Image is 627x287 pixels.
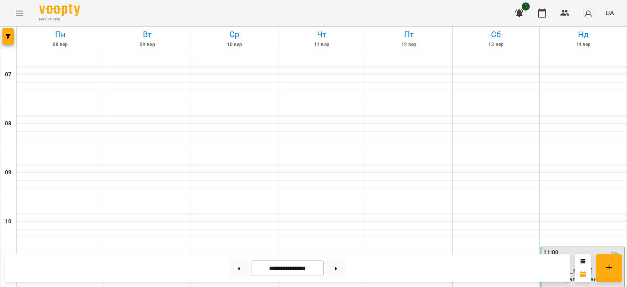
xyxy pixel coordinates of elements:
h6: Вт [105,28,190,41]
label: 11:00 [543,248,558,257]
h6: 07 [5,70,11,79]
button: Menu [10,3,29,23]
h6: 08 вер [18,41,102,49]
span: For Business [39,17,80,22]
h6: Чт [280,28,364,41]
button: UA [602,5,617,20]
h6: Пн [18,28,102,41]
img: Voopty Logo [39,4,80,16]
h6: Ср [192,28,277,41]
h6: 09 вер [105,41,190,49]
h6: 10 [5,217,11,226]
h6: Сб [454,28,538,41]
h6: 12 вер [367,41,451,49]
h6: 11 вер [280,41,364,49]
h6: 10 вер [192,41,277,49]
img: avatar_s.png [583,7,594,19]
span: 1 [522,2,530,11]
span: UA [605,9,614,17]
h6: Пт [367,28,451,41]
h6: 09 [5,168,11,177]
h6: Нд [541,28,625,41]
h6: 13 вер [454,41,538,49]
h6: 08 [5,119,11,128]
h6: 14 вер [541,41,625,49]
